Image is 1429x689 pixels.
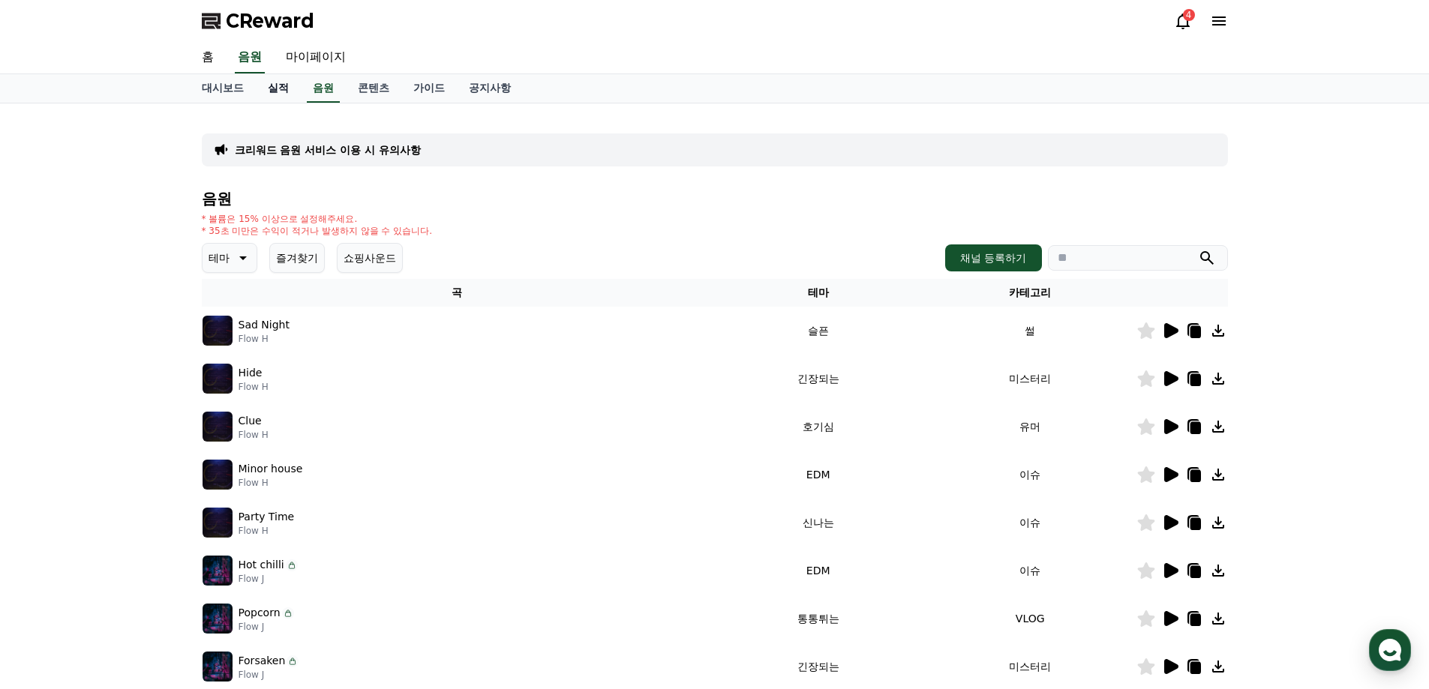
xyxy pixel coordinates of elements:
[239,669,299,681] p: Flow J
[99,475,194,513] a: 대화
[712,547,924,595] td: EDM
[239,557,284,573] p: Hot chilli
[924,355,1136,403] td: 미스터리
[194,475,288,513] a: 설정
[203,604,233,634] img: music
[239,573,298,585] p: Flow J
[337,243,403,273] button: 쇼핑사운드
[235,142,421,157] a: 크리워드 음원 서비스 이용 시 유의사항
[202,279,713,307] th: 곡
[924,499,1136,547] td: 이슈
[239,429,269,441] p: Flow H
[346,74,401,103] a: 콘텐츠
[401,74,457,103] a: 가이드
[203,364,233,394] img: music
[945,244,1041,271] button: 채널 등록하기
[924,307,1136,355] td: 썰
[239,653,286,669] p: Forsaken
[203,556,233,586] img: music
[226,9,314,33] span: CReward
[232,498,250,510] span: 설정
[239,365,263,381] p: Hide
[924,595,1136,643] td: VLOG
[239,461,303,477] p: Minor house
[235,42,265,73] a: 음원
[190,42,226,73] a: 홈
[712,403,924,451] td: 호기심
[209,247,230,268] p: 테마
[239,333,290,345] p: Flow H
[203,460,233,490] img: music
[202,213,433,225] p: * 볼륨은 15% 이상으로 설정해주세요.
[924,279,1136,307] th: 카테고리
[712,355,924,403] td: 긴장되는
[239,621,294,633] p: Flow J
[269,243,325,273] button: 즐겨찾기
[190,74,256,103] a: 대시보드
[924,451,1136,499] td: 이슈
[239,477,303,489] p: Flow H
[202,190,1228,207] h4: 음원
[239,605,281,621] p: Popcorn
[256,74,301,103] a: 실적
[203,412,233,442] img: music
[712,499,924,547] td: 신나는
[202,9,314,33] a: CReward
[239,381,269,393] p: Flow H
[203,316,233,346] img: music
[5,475,99,513] a: 홈
[307,74,340,103] a: 음원
[203,508,233,538] img: music
[712,595,924,643] td: 통통튀는
[203,652,233,682] img: music
[924,547,1136,595] td: 이슈
[137,499,155,511] span: 대화
[239,525,295,537] p: Flow H
[202,243,257,273] button: 테마
[239,413,262,429] p: Clue
[712,279,924,307] th: 테마
[274,42,358,73] a: 마이페이지
[1174,12,1192,30] a: 4
[712,451,924,499] td: EDM
[239,509,295,525] p: Party Time
[1183,9,1195,21] div: 4
[457,74,523,103] a: 공지사항
[202,225,433,237] p: * 35초 미만은 수익이 적거나 발생하지 않을 수 있습니다.
[712,307,924,355] td: 슬픈
[924,403,1136,451] td: 유머
[47,498,56,510] span: 홈
[239,317,290,333] p: Sad Night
